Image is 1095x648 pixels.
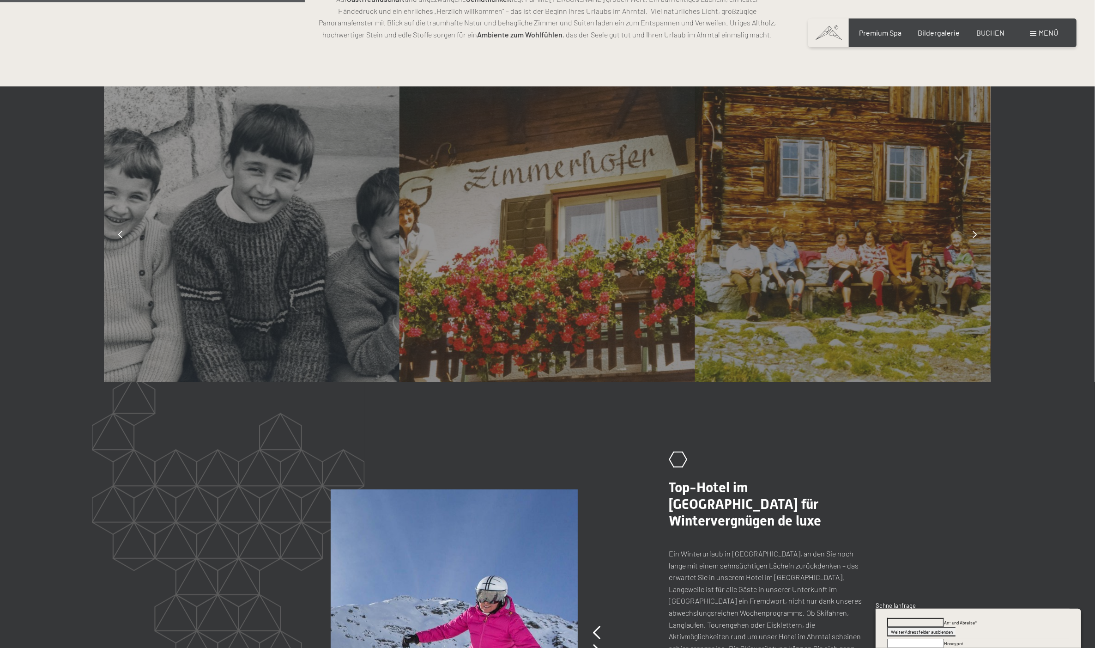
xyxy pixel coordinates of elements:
[1039,28,1058,37] span: Menü
[876,602,916,609] span: Schnellanfrage
[918,28,960,37] a: Bildergalerie
[944,620,977,625] span: An- und Abreise*
[859,28,901,37] a: Premium Spa
[976,28,1004,37] a: BUCHEN
[944,641,963,646] label: Honeypot
[891,629,905,635] span: Weiter
[478,30,563,39] strong: Ambiente zum Wohlfühlen
[669,479,821,529] span: Top-Hotel im [GEOGRAPHIC_DATA] für Wintervergnügen de luxe
[887,627,956,636] button: WeiterAdressfelder ausblenden
[905,629,953,635] span: Adressfelder ausblenden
